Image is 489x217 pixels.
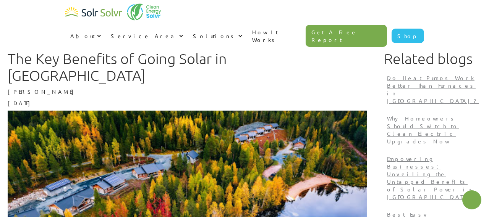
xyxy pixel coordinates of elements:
[8,88,367,95] p: [PERSON_NAME]
[387,155,480,201] p: Empowering Businesses: Unveiling the Untapped Benefits of Solar Power in [GEOGRAPHIC_DATA]
[384,50,483,67] h1: Related blogs
[384,71,483,111] a: Do Heat Pumps Work Better Than Furnaces in [GEOGRAPHIC_DATA]?
[306,25,387,47] a: Get A Free Report
[387,114,480,145] p: Why Homeowners Should Switch to Clean Electric Upgrades Now
[105,24,188,47] div: Service Area
[247,21,306,51] a: How It Works
[8,99,367,107] p: [DATE]
[384,152,483,207] a: Empowering Businesses: Unveiling the Untapped Benefits of Solar Power in [GEOGRAPHIC_DATA]
[8,50,367,84] h1: The Key Benefits of Going Solar in [GEOGRAPHIC_DATA]
[65,24,105,47] div: About
[193,32,236,40] div: Solutions
[387,74,480,104] p: Do Heat Pumps Work Better Than Furnaces in [GEOGRAPHIC_DATA]?
[70,32,95,40] div: About
[392,29,424,43] a: Shop
[384,111,483,152] a: Why Homeowners Should Switch to Clean Electric Upgrades Now
[462,190,481,209] button: Open chatbot widget
[111,32,177,40] div: Service Area
[188,24,247,47] div: Solutions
